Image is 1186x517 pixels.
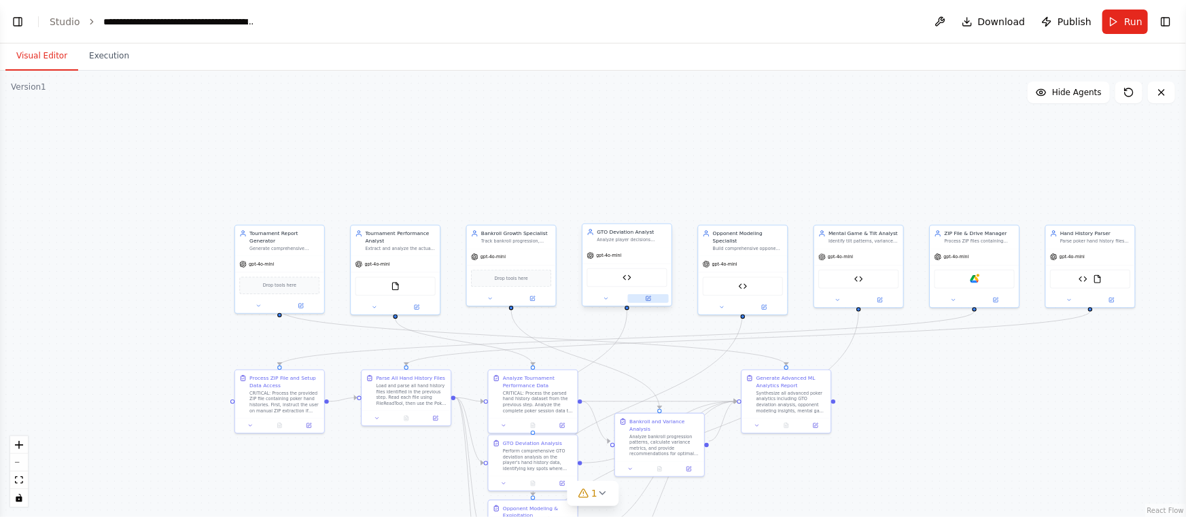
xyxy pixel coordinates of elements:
[455,394,483,467] g: Edge from ca1ebf35-4af7-48a5-a965-25fb5b420a5f to 9030f23d-bdee-4669-98f3-bc15f93eab79
[481,238,551,245] div: Track bankroll progression, identify variance patterns, and provide recommendations for optimal s...
[629,434,699,457] div: Analyze bankroll progression patterns, calculate variance metrics, and provide recommendations fo...
[466,225,557,306] div: Bankroll Growth SpecialistTrack bankroll progression, identify variance patterns, and provide rec...
[488,435,578,492] div: GTO Deviation AnalysisPerform comprehensive GTO deviation analysis on the player's hand history d...
[828,254,853,260] span: gpt-4o-mini
[10,436,28,454] button: zoom in
[550,479,575,488] button: Open in side panel
[10,436,28,507] div: React Flow controls
[713,246,783,252] div: Build comprehensive opponent profiles using statistical analysis and behavioral pattern recogniti...
[264,421,295,430] button: No output available
[50,15,256,29] nav: breadcrumb
[1124,15,1143,29] span: Run
[249,246,319,252] div: Generate comprehensive tournament performance reports that synthesize all analysis results and pr...
[814,225,904,308] div: Mental Game & Tilt AnalystIdentify tilt patterns, variance-induced decision making problems, and ...
[712,262,737,268] span: gpt-4o-mini
[1147,507,1184,514] a: React Flow attribution
[1060,254,1085,260] span: gpt-4o-mini
[623,273,631,282] img: GTO Deviation Detector
[518,421,548,430] button: No output available
[596,253,621,259] span: gpt-4o-mini
[391,414,421,423] button: No output available
[944,254,969,260] span: gpt-4o-mini
[391,319,536,366] g: Edge from 3e7136ec-b994-4945-be43-4f15188ed396 to 1af55716-bf3e-41eb-8300-2decf1269fa3
[945,230,1015,237] div: ZIP File & Drive Manager
[350,225,440,315] div: Tournament Performance AnalystExtract and analyze the actual tournament results data from the pro...
[5,42,78,71] button: Visual Editor
[956,10,1031,34] button: Download
[929,225,1019,308] div: ZIP File & Drive ManagerProcess ZIP files containing poker hand histories by first attempting dir...
[1058,15,1092,29] span: Publish
[567,481,619,506] button: 1
[1052,87,1102,98] span: Hide Agents
[10,471,28,489] button: fit view
[591,486,597,500] span: 1
[697,225,788,315] div: Opponent Modeling SpecialistBuild comprehensive opponent profiles using statistical analysis and ...
[529,311,631,431] g: Edge from 2b520122-9749-4bb7-8c7c-b47993c71983 to 9030f23d-bdee-4669-98f3-bc15f93eab79
[854,274,863,283] img: Poker Tilt And Variance Analyzer
[945,238,1015,245] div: Process ZIP files containing poker hand histories by first attempting direct access through user ...
[50,16,80,27] a: Studio
[481,254,506,260] span: gpt-4o-mini
[234,225,325,314] div: Tournament Report GeneratorGenerate comprehensive tournament performance reports that synthesize ...
[10,454,28,471] button: zoom out
[550,421,575,430] button: Open in side panel
[365,262,390,268] span: gpt-4o-mini
[391,282,400,291] img: FileReadTool
[396,303,437,312] button: Open in side panel
[597,228,667,236] div: GTO Deviation Analyst
[377,374,446,382] div: Parse All Hand History Files
[366,246,436,252] div: Extract and analyze the actual tournament results data from the provided Spin&Gold tournament fil...
[8,12,27,31] button: Show left sidebar
[495,274,528,282] span: Drop tools here
[970,274,979,283] img: Google Drive
[361,370,451,427] div: Parse All Hand History FilesLoad and parse all hand history files identified in the previous step...
[280,302,321,310] button: Open in side panel
[455,394,483,405] g: Edge from ca1ebf35-4af7-48a5-a965-25fb5b420a5f to 1af55716-bf3e-41eb-8300-2decf1269fa3
[614,413,705,477] div: Bankroll and Variance AnalysisAnalyze bankroll progression patterns, calculate variance metrics, ...
[263,282,296,289] span: Drop tools here
[582,398,737,406] g: Edge from 1af55716-bf3e-41eb-8300-2decf1269fa3 to 5a402bd4-b8c5-4a1c-81d2-b2f96595eb6d
[234,370,325,433] div: Process ZIP File and Setup Data AccessCRITICAL: Process the provided ZIP file containing poker ha...
[503,391,573,414] div: CRITICAL: Process the parsed hand history dataset from the previous step. Analyze the complete po...
[829,230,899,237] div: Mental Game & Tilt Analyst
[10,489,28,507] button: toggle interactivity
[771,421,801,430] button: No output available
[739,282,748,291] img: Poker Opponent Modeling Tool
[1102,10,1148,34] button: Run
[628,294,669,303] button: Open in side panel
[597,237,667,243] div: Analyze player decisions against Game Theory Optimal baselines, identify profitable deviations an...
[860,296,901,304] button: Open in side panel
[512,294,553,303] button: Open in side panel
[709,398,737,445] g: Edge from 8d12b4e0-4b79-49ef-9b38-49c5020bf0c2 to 5a402bd4-b8c5-4a1c-81d2-b2f96595eb6d
[1036,10,1097,34] button: Publish
[1079,274,1087,283] img: Poker Hand History Parser
[1094,274,1102,283] img: FileReadTool
[78,42,140,71] button: Execution
[1028,82,1110,103] button: Hide Agents
[488,370,578,433] div: Analyze Tournament Performance DataCRITICAL: Process the parsed hand history dataset from the pre...
[249,262,274,268] span: gpt-4o-mini
[249,391,319,414] div: CRITICAL: Process the provided ZIP file containing poker hand histories. First, instruct the user...
[249,230,319,244] div: Tournament Report Generator
[676,465,701,474] button: Open in side panel
[644,465,675,474] button: No output available
[741,370,831,433] div: Generate Advanced ML Analytics ReportSynthesize all advanced poker analytics including GTO deviat...
[366,230,436,244] div: Tournament Performance Analyst
[503,440,562,447] div: GTO Deviation Analysis
[276,311,978,366] g: Edge from c5c1f78f-06e4-4614-ba2e-7acf11204043 to e74a2271-ec9b-4f24-95f5-419c63abaf4e
[1156,12,1175,31] button: Show right sidebar
[377,383,447,406] div: Load and parse all hand history files identified in the previous step. Read each file using FileR...
[503,374,573,389] div: Analyze Tournament Performance Data
[975,296,1016,304] button: Open in side panel
[756,391,826,414] div: Synthesize all advanced poker analytics including GTO deviation analysis, opponent modeling insig...
[803,421,829,430] button: Open in side panel
[582,225,672,308] div: GTO Deviation AnalystAnalyze player decisions against Game Theory Optimal baselines, identify pro...
[402,311,1094,366] g: Edge from 4d6178b4-f736-4c74-bf9c-3797500f6210 to ca1ebf35-4af7-48a5-a965-25fb5b420a5f
[296,421,321,430] button: Open in side panel
[756,374,826,389] div: Generate Advanced ML Analytics Report
[744,303,784,312] button: Open in side panel
[1045,225,1136,308] div: Hand History ParserParse poker hand history files from extracted ZIP contents, converting raw tex...
[249,374,319,389] div: Process ZIP File and Setup Data Access
[11,82,46,92] div: Version 1
[1060,230,1130,237] div: Hand History Parser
